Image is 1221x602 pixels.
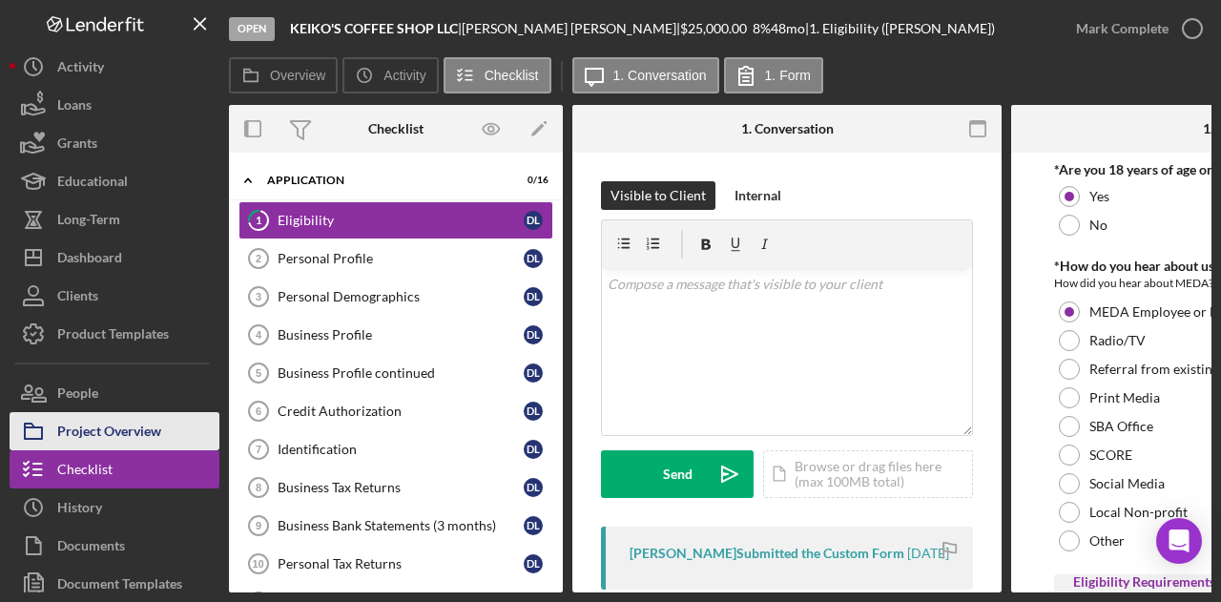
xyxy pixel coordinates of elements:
div: Loans [57,86,92,129]
button: Visible to Client [601,181,715,210]
label: Social Media [1089,476,1165,491]
div: Business Bank Statements (3 months) [278,518,524,533]
div: History [57,488,102,531]
div: D L [524,287,543,306]
tspan: 7 [256,444,261,455]
a: 1EligibilityDL [238,201,553,239]
tspan: 4 [256,329,262,341]
div: Business Tax Returns [278,480,524,495]
button: Dashboard [10,239,219,277]
button: 1. Form [724,57,823,93]
div: [PERSON_NAME] Submitted the Custom Form [630,546,904,561]
label: Activity [383,68,425,83]
button: Project Overview [10,412,219,450]
div: Internal [735,181,781,210]
tspan: 6 [256,405,261,417]
tspan: 1 [256,214,261,226]
tspan: 9 [256,520,261,531]
label: Other [1089,533,1125,549]
div: Clients [57,277,98,320]
div: D L [524,554,543,573]
div: Personal Tax Returns [278,556,524,571]
a: 8Business Tax ReturnsDL [238,468,553,507]
div: Visible to Client [610,181,706,210]
div: Mark Complete [1076,10,1169,48]
button: Send [601,450,754,498]
div: People [57,374,98,417]
label: SCORE [1089,447,1132,463]
a: Long-Term [10,200,219,239]
b: KEIKO'S COFFEE SHOP LLC [290,20,458,36]
button: Documents [10,527,219,565]
button: Product Templates [10,315,219,353]
label: Print Media [1089,390,1160,405]
label: Overview [270,68,325,83]
div: 0 / 16 [514,175,548,186]
button: Mark Complete [1057,10,1211,48]
div: 1. Conversation [741,121,834,136]
div: D L [524,402,543,421]
button: Clients [10,277,219,315]
label: 1. Form [765,68,811,83]
button: Internal [725,181,791,210]
a: Activity [10,48,219,86]
a: 7IdentificationDL [238,430,553,468]
tspan: 3 [256,291,261,302]
div: Activity [57,48,104,91]
a: 4Business ProfileDL [238,316,553,354]
div: Personal Profile [278,251,524,266]
div: 48 mo [771,21,805,36]
tspan: 2 [256,253,261,264]
label: Yes [1089,189,1109,204]
div: D L [524,516,543,535]
div: D L [524,363,543,383]
time: 2025-07-17 22:37 [907,546,949,561]
tspan: 10 [252,558,263,570]
div: Project Overview [57,412,161,455]
button: Activity [342,57,438,93]
label: Checklist [485,68,539,83]
label: No [1089,218,1107,233]
div: Send [663,450,693,498]
button: History [10,488,219,527]
button: Checklist [444,57,551,93]
button: People [10,374,219,412]
a: 10Personal Tax ReturnsDL [238,545,553,583]
div: [PERSON_NAME] [PERSON_NAME] | [462,21,680,36]
a: 3Personal DemographicsDL [238,278,553,316]
div: Business Profile [278,327,524,343]
div: 8 % [753,21,771,36]
button: Educational [10,162,219,200]
div: Personal Demographics [278,289,524,304]
div: Documents [57,527,125,570]
div: Credit Authorization [278,404,524,419]
div: Product Templates [57,315,169,358]
button: Loans [10,86,219,124]
label: 1. Conversation [613,68,707,83]
div: D L [524,440,543,459]
button: Overview [229,57,338,93]
button: Grants [10,124,219,162]
button: 1. Conversation [572,57,719,93]
a: Checklist [10,450,219,488]
div: Dashboard [57,239,122,281]
div: Grants [57,124,97,167]
label: Radio/TV [1089,333,1146,348]
a: 6Credit AuthorizationDL [238,392,553,430]
label: SBA Office [1089,419,1153,434]
div: Long-Term [57,200,120,243]
div: Educational [57,162,128,205]
a: 2Personal ProfileDL [238,239,553,278]
div: | 1. Eligibility ([PERSON_NAME]) [805,21,995,36]
tspan: 8 [256,482,261,493]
